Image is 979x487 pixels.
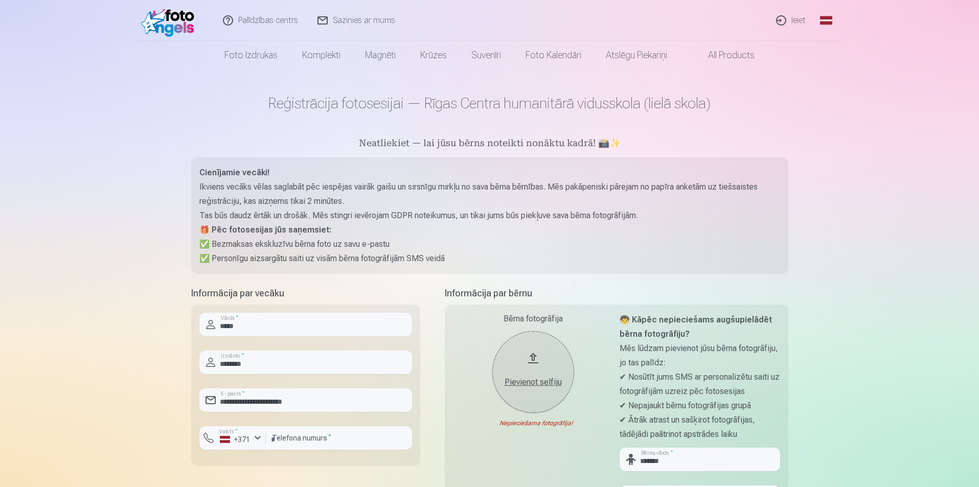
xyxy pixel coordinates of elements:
h5: Neatliekiet — lai jūsu bērns noteikti nonāktu kadrā! 📸✨ [191,137,788,151]
a: Suvenīri [459,41,513,69]
div: Bērna fotogrāfija [453,313,613,325]
p: ✔ Ātrāk atrast un sašķirot fotogrāfijas, tādējādi paātrinot apstrādes laiku [620,413,780,442]
img: /fa1 [141,4,200,37]
a: Atslēgu piekariņi [594,41,679,69]
strong: 🧒 Kāpēc nepieciešams augšupielādēt bērna fotogrāfiju? [620,315,772,339]
p: Tas būs daudz ērtāk un drošāk. Mēs stingri ievērojam GDPR noteikumus, un tikai jums būs piekļuve ... [199,208,780,223]
h5: Informācija par vecāku [191,286,420,300]
p: Mēs lūdzam pievienot jūsu bērna fotogrāfiju, jo tas palīdz: [620,341,780,370]
a: Foto izdrukas [212,41,290,69]
p: ✅ Personīgu aizsargātu saiti uz visām bērna fotogrāfijām SMS veidā [199,251,780,266]
a: Krūzes [408,41,459,69]
h1: Reģistrācija fotosesijai — Rīgas Centra humanitārā vidusskola (lielā skola) [191,94,788,112]
div: Pievienot selfiju [503,376,564,388]
p: ✔ Nosūtīt jums SMS ar personalizētu saiti uz fotogrāfijām uzreiz pēc fotosesijas [620,370,780,399]
p: ✅ Bezmaksas ekskluzīvu bērna foto uz savu e-pastu [199,237,780,251]
a: Magnēti [353,41,408,69]
strong: 🎁 Pēc fotosesijas jūs saņemsiet: [199,225,331,235]
button: Valsts*+371 [199,426,266,450]
div: Nepieciešama fotogrāfija! [453,419,613,427]
button: Pievienot selfiju [492,331,574,413]
div: +371 [220,434,251,445]
a: All products [679,41,767,69]
a: Foto kalendāri [513,41,594,69]
strong: Cienījamie vecāki! [199,168,269,177]
label: Valsts [216,428,241,435]
a: Komplekti [290,41,353,69]
p: Ikviens vecāks vēlas saglabāt pēc iespējas vairāk gaišu un sirsnīgu mirkļu no sava bērna bērnības... [199,180,780,208]
h5: Informācija par bērnu [445,286,788,300]
p: ✔ Nepajaukt bērnu fotogrāfijas grupā [620,399,780,413]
